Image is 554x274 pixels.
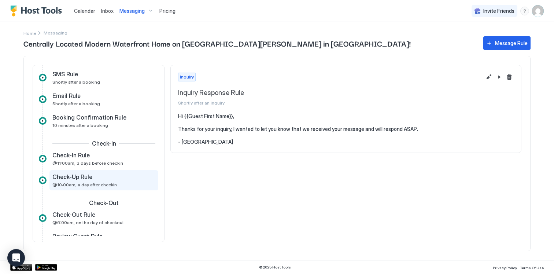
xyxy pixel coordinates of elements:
span: 10 minutes after a booking [52,123,108,128]
span: Check-Up Rule [52,173,92,180]
span: Check-In Rule [52,151,90,159]
span: Centrally Located Modern Waterfront Home on [GEOGRAPHIC_DATA][PERSON_NAME] in [GEOGRAPHIC_DATA]! [23,38,476,49]
span: Invite Friends [483,8,514,14]
span: SMS Rule [52,70,78,78]
div: Breadcrumb [23,29,36,37]
span: Email Rule [52,92,81,99]
span: Terms Of Use [520,266,544,270]
span: @6:00am, on the day of checkout [52,220,124,225]
a: Terms Of Use [520,263,544,271]
div: Open Intercom Messenger [7,249,25,267]
button: Delete message rule [505,73,514,81]
span: Privacy Policy [493,266,517,270]
button: Message Rule [483,36,531,50]
a: Inbox [101,7,114,15]
span: Inquiry Response Rule [178,89,481,97]
a: Host Tools Logo [10,6,65,17]
span: @10:00am, a day after checkin [52,182,117,187]
span: Breadcrumb [44,30,67,36]
span: Review Guest Rule [52,233,103,240]
span: Inbox [101,8,114,14]
span: Inquiry [180,74,194,80]
span: Shortly after a booking [52,101,100,106]
span: Check-Out Rule [52,211,95,218]
span: Shortly after a booking [52,79,100,85]
span: © 2025 Host Tools [259,265,291,270]
span: Pricing [159,8,176,14]
div: menu [520,7,529,15]
a: Calendar [74,7,95,15]
a: Home [23,29,36,37]
a: App Store [10,264,32,271]
pre: Hi {{Guest First Name}}, Thanks for your inquiry, I wanted to let you know that we received your ... [178,113,514,145]
span: Messaging [119,8,145,14]
a: Google Play Store [35,264,57,271]
button: Edit message rule [484,73,493,81]
span: @11:00am, 3 days before checkin [52,160,123,166]
span: Home [23,30,36,36]
span: Booking Confirmation Rule [52,114,126,121]
span: Check-In [92,140,116,147]
button: Pause Message Rule [495,73,503,81]
div: Message Rule [495,39,528,47]
div: User profile [532,5,544,17]
span: Check-Out [89,199,119,207]
span: Calendar [74,8,95,14]
a: Privacy Policy [493,263,517,271]
span: Shortly after an inquiry [178,100,481,106]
